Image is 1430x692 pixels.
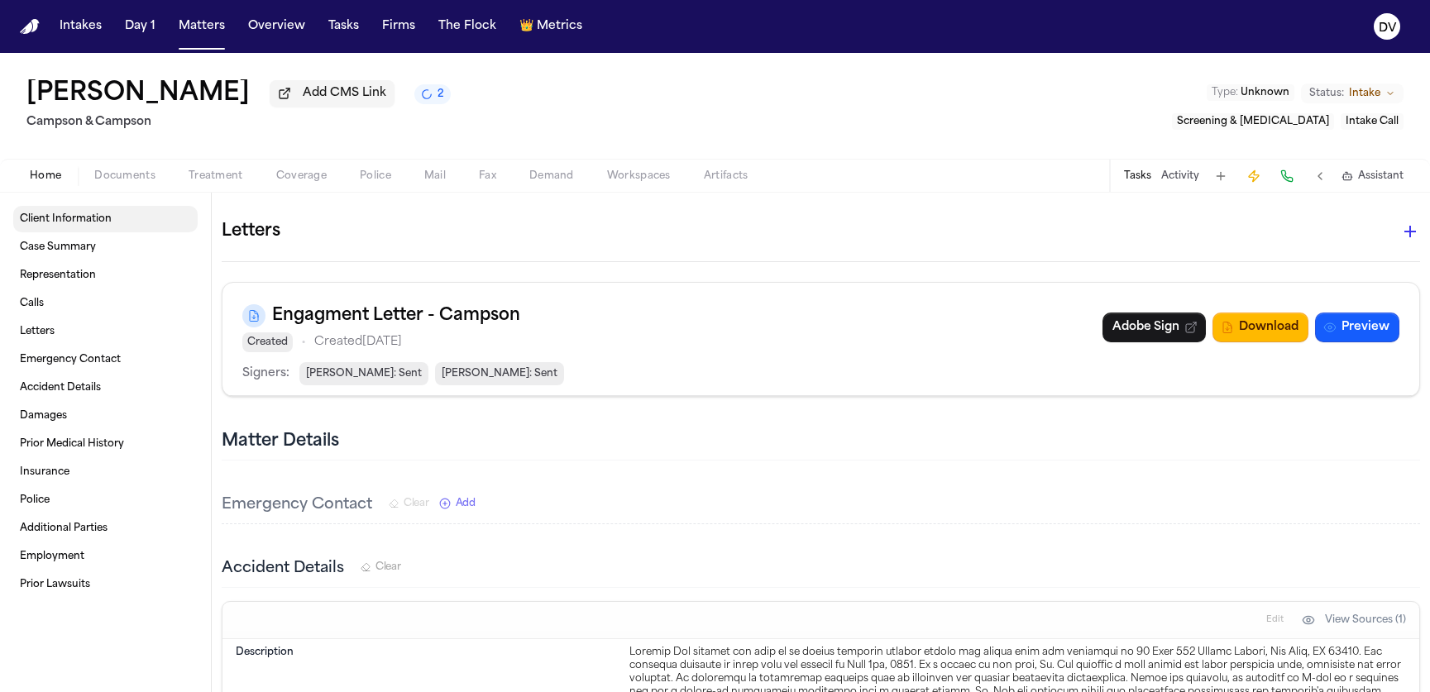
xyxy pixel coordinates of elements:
[389,497,429,510] button: Clear Emergency Contact
[1102,313,1206,342] a: Adobe Sign
[314,332,402,352] p: Created [DATE]
[26,79,250,109] button: Edit matter name
[172,12,232,41] button: Matters
[272,303,520,329] h3: Engagment Letter - Campson
[607,169,671,183] span: Workspaces
[26,79,250,109] h1: [PERSON_NAME]
[222,557,344,580] h3: Accident Details
[222,494,372,517] h3: Emergency Contact
[1342,169,1404,183] button: Assistant
[1346,117,1399,126] span: Intake Call
[13,487,198,513] a: Police
[1177,117,1329,126] span: Screening & [MEDICAL_DATA]
[242,332,293,352] span: Created
[1349,87,1380,100] span: Intake
[375,561,401,574] span: Clear
[13,346,198,373] a: Emergency Contact
[13,206,198,232] a: Client Information
[276,169,327,183] span: Coverage
[20,19,40,35] img: Finch Logo
[704,169,748,183] span: Artifacts
[53,12,108,41] button: Intakes
[13,290,198,317] a: Calls
[270,80,395,107] button: Add CMS Link
[222,218,280,245] h1: Letters
[1207,84,1294,101] button: Edit Type: Unknown
[435,362,564,385] span: [PERSON_NAME] : Sent
[20,19,40,35] a: Home
[301,332,306,352] span: •
[456,497,476,510] span: Add
[94,169,155,183] span: Documents
[13,431,198,457] a: Prior Medical History
[1212,313,1308,342] button: Download
[1209,165,1232,188] button: Add Task
[13,403,198,429] a: Damages
[26,112,451,132] h2: Campson & Campson
[13,571,198,598] a: Prior Lawsuits
[13,459,198,485] a: Insurance
[118,12,162,41] button: Day 1
[1212,88,1238,98] span: Type :
[479,169,496,183] span: Fax
[1315,313,1399,342] button: Preview
[1294,607,1414,633] button: View Sources (1)
[414,84,451,104] button: 2 active tasks
[299,362,428,385] span: [PERSON_NAME] : Sent
[424,169,446,183] span: Mail
[13,375,198,401] a: Accident Details
[13,318,198,345] a: Letters
[303,85,386,102] span: Add CMS Link
[439,497,476,510] button: Add New
[322,12,366,41] button: Tasks
[189,169,243,183] span: Treatment
[1301,84,1404,103] button: Change status from Intake
[242,364,289,384] p: Signers:
[1341,113,1404,130] button: Edit service: Intake Call
[1358,169,1404,183] span: Assistant
[1124,169,1151,183] button: Tasks
[1309,87,1344,100] span: Status:
[1161,169,1199,183] button: Activity
[1172,113,1334,130] button: Edit service: Screening & Retainer
[13,234,198,260] a: Case Summary
[1261,607,1289,633] button: Edit
[1241,88,1289,98] span: Unknown
[30,169,61,183] span: Home
[360,169,391,183] span: Police
[438,88,444,101] span: 2
[13,262,198,289] a: Representation
[361,561,401,574] button: Clear Accident Details
[13,515,198,542] a: Additional Parties
[13,543,198,570] a: Employment
[375,12,422,41] button: Firms
[1275,165,1298,188] button: Make a Call
[404,497,429,510] span: Clear
[432,12,503,41] button: The Flock
[513,12,589,41] button: crownMetrics
[222,430,339,453] h2: Matter Details
[1266,614,1284,626] span: Edit
[242,12,312,41] button: Overview
[529,169,574,183] span: Demand
[1242,165,1265,188] button: Create Immediate Task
